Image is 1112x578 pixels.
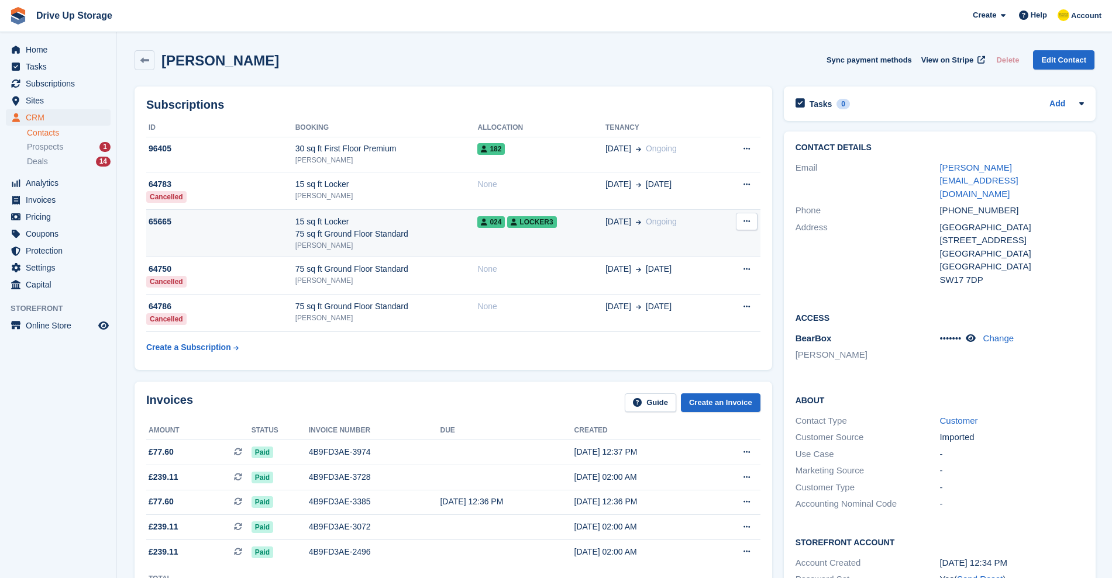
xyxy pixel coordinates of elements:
[939,497,1084,511] div: -
[26,175,96,191] span: Analytics
[477,216,505,228] span: 024
[26,58,96,75] span: Tasks
[27,156,48,167] span: Deals
[939,204,1084,217] div: [PHONE_NUMBER]
[146,341,231,354] div: Create a Subscription
[32,6,117,25] a: Drive Up Storage
[796,348,940,362] li: [PERSON_NAME]
[6,58,111,75] a: menu
[11,303,116,314] span: Storefront
[26,209,96,225] span: Pricing
[477,263,605,275] div: None
[295,191,478,201] div: [PERSON_NAME]
[605,119,721,137] th: Tenancy
[6,192,111,208] a: menu
[149,496,174,508] span: £77.60
[146,216,295,228] div: 65665
[477,300,605,313] div: None
[6,259,111,276] a: menu
[681,393,760,413] a: Create an Invoice
[26,75,96,92] span: Subscriptions
[939,247,1084,261] div: [GEOGRAPHIC_DATA]
[796,448,940,461] div: Use Case
[477,119,605,137] th: Allocation
[309,546,440,558] div: 4B9FD3AE-2496
[796,556,940,570] div: Account Created
[295,275,478,286] div: [PERSON_NAME]
[309,421,440,440] th: Invoice number
[309,471,440,483] div: 4B9FD3AE-3728
[507,216,556,228] span: Locker3
[26,276,96,293] span: Capital
[6,109,111,126] a: menu
[477,178,605,191] div: None
[27,155,111,168] a: Deals 14
[917,50,987,70] a: View on Stripe
[646,263,672,275] span: [DATE]
[6,209,111,225] a: menu
[146,191,187,203] div: Cancelled
[605,143,631,155] span: [DATE]
[309,521,440,533] div: 4B9FD3AE-3072
[6,41,111,58] a: menu
[6,243,111,259] a: menu
[939,274,1084,287] div: SW17 7DP
[149,446,174,458] span: £77.60
[796,312,1085,323] h2: Access
[1049,98,1065,111] a: Add
[6,75,111,92] a: menu
[796,333,832,343] span: BearBox
[146,263,295,275] div: 64750
[574,496,708,508] div: [DATE] 12:36 PM
[796,431,940,444] div: Customer Source
[252,521,273,533] span: Paid
[295,300,478,313] div: 75 sq ft Ground Floor Standard
[440,496,574,508] div: [DATE] 12:36 PM
[939,416,977,425] a: Customer
[6,175,111,191] a: menu
[605,263,631,275] span: [DATE]
[574,446,708,458] div: [DATE] 12:37 PM
[161,53,279,68] h2: [PERSON_NAME]
[921,54,973,66] span: View on Stripe
[309,496,440,508] div: 4B9FD3AE-3385
[1031,9,1047,21] span: Help
[295,155,478,165] div: [PERSON_NAME]
[605,216,631,228] span: [DATE]
[796,394,1085,406] h2: About
[646,217,677,226] span: Ongoing
[605,300,631,313] span: [DATE]
[939,260,1084,274] div: [GEOGRAPHIC_DATA]
[295,178,478,191] div: 15 sq ft Locker
[827,50,912,70] button: Sync payment methods
[810,99,832,109] h2: Tasks
[97,319,111,333] a: Preview store
[796,161,940,201] div: Email
[646,300,672,313] span: [DATE]
[295,119,478,137] th: Booking
[836,99,850,109] div: 0
[99,142,111,152] div: 1
[149,546,178,558] span: £239.11
[26,259,96,276] span: Settings
[27,141,111,153] a: Prospects 1
[625,393,676,413] a: Guide
[149,471,178,483] span: £239.11
[146,313,187,325] div: Cancelled
[477,143,505,155] span: 182
[26,226,96,242] span: Coupons
[295,216,478,240] div: 15 sq ft Locker 75 sq ft Ground Floor Standard
[574,471,708,483] div: [DATE] 02:00 AM
[26,243,96,259] span: Protection
[939,221,1084,247] div: [GEOGRAPHIC_DATA] [STREET_ADDRESS]
[939,556,1084,570] div: [DATE] 12:34 PM
[146,300,295,313] div: 64786
[146,393,193,413] h2: Invoices
[796,414,940,428] div: Contact Type
[309,446,440,458] div: 4B9FD3AE-3974
[252,472,273,483] span: Paid
[295,263,478,275] div: 75 sq ft Ground Floor Standard
[796,221,940,287] div: Address
[6,92,111,109] a: menu
[96,157,111,167] div: 14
